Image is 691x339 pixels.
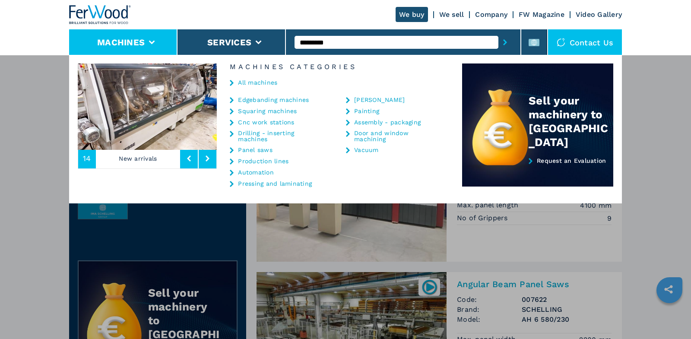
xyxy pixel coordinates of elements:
img: Contact us [557,38,565,47]
a: Squaring machines [238,108,297,114]
h6: Machines Categories [217,63,462,70]
a: Edgebanding machines [238,97,309,103]
a: Pressing and laminating [238,181,312,187]
a: FW Magazine [519,10,564,19]
a: Automation [238,169,274,175]
a: Production lines [238,158,288,164]
a: Drilling - inserting machines [238,130,324,142]
a: [PERSON_NAME] [354,97,405,103]
button: Services [207,37,251,48]
span: 14 [83,155,91,162]
a: Assembly - packaging [354,119,421,125]
a: All machines [238,79,277,86]
a: We sell [439,10,464,19]
a: Request an Evaluation [462,157,613,187]
a: Door and window machining [354,130,441,142]
a: We buy [396,7,428,22]
img: image [217,63,356,150]
p: New arrivals [96,149,181,168]
a: Video Gallery [576,10,622,19]
div: Contact us [548,29,622,55]
a: Vacuum [354,147,379,153]
a: Painting [354,108,379,114]
div: Sell your machinery to [GEOGRAPHIC_DATA] [529,94,613,149]
a: Panel saws [238,147,273,153]
a: Company [475,10,507,19]
button: Machines [97,37,145,48]
a: Cnc work stations [238,119,294,125]
button: submit-button [498,32,512,52]
img: Ferwood [69,5,131,24]
img: image [78,63,217,150]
